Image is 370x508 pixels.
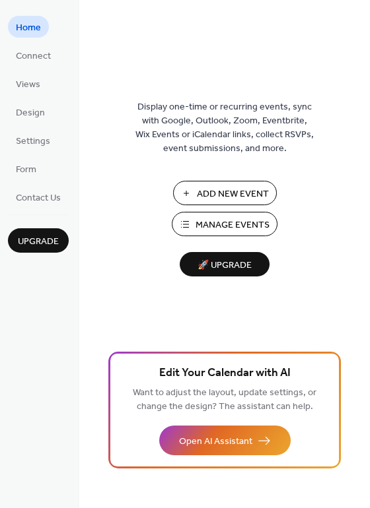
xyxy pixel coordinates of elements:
[8,101,53,123] a: Design
[16,106,45,120] span: Design
[16,49,51,63] span: Connect
[16,78,40,92] span: Views
[8,129,58,151] a: Settings
[16,21,41,35] span: Home
[173,181,277,205] button: Add New Event
[159,426,291,455] button: Open AI Assistant
[8,73,48,94] a: Views
[172,212,277,236] button: Manage Events
[196,218,270,232] span: Manage Events
[159,364,291,383] span: Edit Your Calendar with AI
[18,235,59,249] span: Upgrade
[135,100,314,156] span: Display one-time or recurring events, sync with Google, Outlook, Zoom, Eventbrite, Wix Events or ...
[16,135,50,148] span: Settings
[188,257,262,274] span: 🚀 Upgrade
[133,384,316,416] span: Want to adjust the layout, update settings, or change the design? The assistant can help.
[16,191,61,205] span: Contact Us
[197,187,269,201] span: Add New Event
[8,158,44,179] a: Form
[8,186,69,208] a: Contact Us
[8,228,69,253] button: Upgrade
[180,252,270,276] button: 🚀 Upgrade
[179,435,252,449] span: Open AI Assistant
[8,16,49,38] a: Home
[16,163,36,177] span: Form
[8,44,59,66] a: Connect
